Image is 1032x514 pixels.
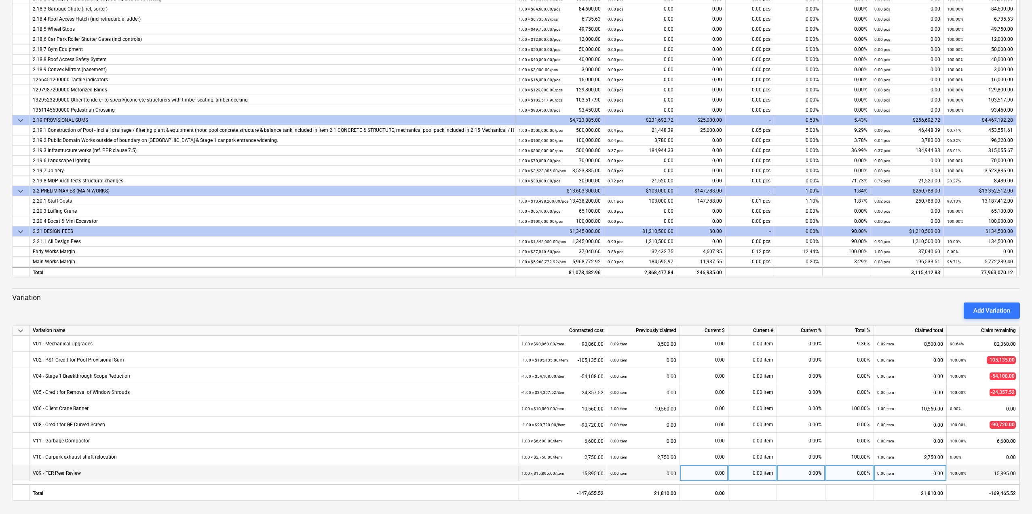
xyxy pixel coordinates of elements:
[608,47,623,52] small: 0.00 pcs
[515,226,604,237] div: $1,345,000.00
[677,216,726,226] div: 0.00
[607,484,680,501] div: 21,810.00
[677,125,726,135] div: 25,000.00
[726,4,774,14] div: 0.00 pcs
[608,88,623,92] small: 0.00 pcs
[874,27,890,32] small: 0.00 pcs
[608,44,673,55] div: 0.00
[16,326,25,335] span: keyboard_arrow_down
[823,95,871,105] div: 0.00%
[33,24,512,34] div: 2.18.5 Wheel Stops
[726,216,774,226] div: 0.00 pcs
[608,4,673,14] div: 0.00
[947,326,1019,336] div: Claim remaining
[777,352,825,368] div: 0.00%
[726,55,774,65] div: 0.00 pcs
[608,98,623,102] small: 0.00 pcs
[726,85,774,95] div: 0.00 pcs
[871,267,944,277] div: 3,115,412.83
[608,14,673,24] div: 0.00
[33,85,512,95] div: 1297987200000 Motorized Blinds
[874,326,947,336] div: Claimed total
[823,75,871,85] div: 0.00%
[608,68,623,72] small: 0.00 pcs
[774,95,823,105] div: 0.00%
[677,267,726,277] div: 246,935.00
[947,24,1013,34] div: 49,750.00
[726,14,774,24] div: 0.00 pcs
[947,128,961,133] small: 90.71%
[608,95,673,105] div: 0.00
[874,85,940,95] div: 0.00
[947,98,963,102] small: 100.00%
[874,75,940,85] div: 0.00
[774,34,823,44] div: 0.00%
[608,146,673,156] div: 184,944.33
[823,247,871,257] div: 100.00%
[515,186,604,196] div: $13,603,300.00
[947,156,1013,166] div: 70,000.00
[973,305,1010,316] div: Add Variation
[519,125,601,135] div: 500,000.00
[874,34,940,44] div: 0.00
[519,4,601,14] div: 84,600.00
[677,105,726,115] div: 0.00
[947,17,963,21] small: 100.00%
[774,24,823,34] div: 0.00%
[16,227,25,237] span: keyboard_arrow_down
[608,34,673,44] div: 0.00
[677,146,726,156] div: 0.00
[728,400,777,417] div: 0.00 item
[608,57,623,62] small: 0.00 pcs
[726,115,774,125] div: -
[823,226,871,237] div: 90.00%
[774,14,823,24] div: 0.00%
[518,326,607,336] div: Contracted cost
[677,226,726,237] div: $0.00
[726,135,774,146] div: 0.00 pcs
[823,206,871,216] div: 0.00%
[947,44,1013,55] div: 50,000.00
[823,146,871,156] div: 36.99%
[608,75,673,85] div: 0.00
[519,24,601,34] div: 49,750.00
[825,417,874,433] div: 0.00%
[519,88,563,92] small: 1.00 × $129,800.00 / pcs
[608,138,623,143] small: 0.04 pcs
[519,95,601,105] div: 103,517.90
[16,116,25,125] span: keyboard_arrow_down
[677,14,726,24] div: 0.00
[519,138,563,143] small: 1.00 × $100,000.00 / pcs
[825,465,874,481] div: 0.00%
[823,135,871,146] div: 3.78%
[608,85,673,95] div: 0.00
[874,88,890,92] small: 0.00 pcs
[964,302,1020,319] button: Add Variation
[726,166,774,176] div: 0.00 pcs
[726,24,774,34] div: 0.00 pcs
[874,14,940,24] div: 0.00
[33,115,512,125] div: 2.19 PROVISIONAL SUMS
[519,78,560,82] small: 1.00 × $16,000.00 / pcs
[825,449,874,465] div: 100.00%
[825,336,874,352] div: 9.36%
[677,65,726,75] div: 0.00
[774,125,823,135] div: 5.00%
[774,4,823,14] div: 0.00%
[874,135,940,146] div: 3,780.00
[947,7,963,11] small: 100.00%
[823,156,871,166] div: 0.00%
[519,156,601,166] div: 70,000.00
[823,85,871,95] div: 0.00%
[874,55,940,65] div: 0.00
[874,108,890,112] small: 0.00 pcs
[823,115,871,125] div: 5.43%
[726,156,774,166] div: 0.00 pcs
[677,156,726,166] div: 0.00
[947,148,961,153] small: 63.01%
[677,196,726,206] div: 147,788.00
[677,4,726,14] div: 0.00
[608,27,623,32] small: 0.00 pcs
[874,105,940,115] div: 0.00
[774,186,823,196] div: 1.09%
